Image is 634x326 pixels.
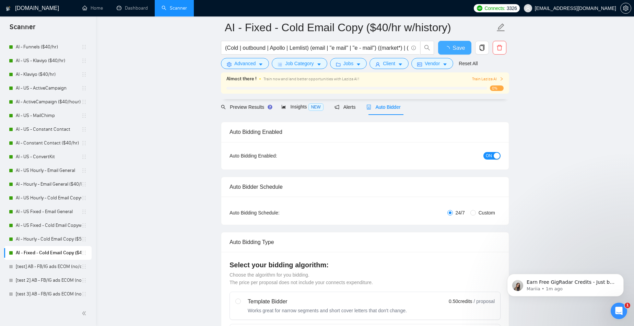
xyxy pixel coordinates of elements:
[474,298,495,305] span: / proposal
[497,259,634,307] iframe: Intercom notifications message
[334,105,339,109] span: notification
[81,209,87,214] span: holder
[81,85,87,91] span: holder
[230,260,501,270] h4: Select your bidding algorithm:
[81,154,87,160] span: holder
[81,236,87,242] span: holder
[16,232,81,246] a: AI - Hourly - Cold Email Copy ($50/hr)
[225,19,495,36] input: Scanner name...
[4,109,92,123] li: AI - US - MailChimp
[81,250,87,256] span: holder
[6,3,11,14] img: logo
[4,150,92,164] li: AI - US - ConvertKit
[4,177,92,191] li: AI - Hourly - Email General ($40/hr)
[117,5,148,11] a: dashboardDashboard
[421,45,434,51] span: search
[16,287,81,301] a: [test 3] AB - FB/IG ads ECOM (no/default Q's - $15/hr avg) - V1
[16,191,81,205] a: AI - US Hourly - Cold Email Copywriting
[4,54,92,68] li: AI - US - Klaviyo ($40/hr)
[4,287,92,301] li: [test 3] AB - FB/IG ads ECOM (no/default Q's - $15/hr avg) - V1
[4,191,92,205] li: AI - US Hourly - Cold Email Copywriting
[4,68,92,81] li: AI - Klaviyo ($40/hr)
[459,60,478,67] a: Reset All
[16,109,81,123] a: AI - US - MailChimp
[81,58,87,63] span: holder
[449,298,472,305] span: 0.50 credits
[16,150,81,164] a: AI - US - ConvertKit
[611,303,627,319] iframe: Intercom live chat
[4,40,92,54] li: AI - Funnels ($40/hr)
[16,95,81,109] a: AI - ActiveCampaign ($40/hour)
[4,232,92,246] li: AI - Hourly - Cold Email Copy ($50/hr)
[453,209,468,217] span: 24/7
[356,62,361,67] span: caret-down
[81,127,87,132] span: holder
[620,5,631,11] a: setting
[230,152,320,160] div: Auto Bidding Enabled:
[438,41,471,55] button: Save
[4,164,92,177] li: AI - US Hourly - Email General
[16,40,81,54] a: AI - Funnels ($40/hr)
[443,62,447,67] span: caret-down
[4,136,92,150] li: AI - Constant Contact ($40/hr)
[226,75,257,83] span: Almost there !
[308,103,324,111] span: NEW
[285,60,314,67] span: Job Category
[4,95,92,109] li: AI - ActiveCampaign ($40/hour)
[472,76,504,82] button: Train Laziza AI
[230,122,501,142] div: Auto Bidding Enabled
[620,3,631,14] button: setting
[82,5,103,11] a: homeHome
[411,46,416,50] span: info-circle
[4,205,92,219] li: AI - US Fixed - Email General
[453,44,465,52] span: Save
[16,205,81,219] a: AI - US Fixed - Email General
[258,62,263,67] span: caret-down
[425,60,440,67] span: Vendor
[4,22,41,36] span: Scanner
[81,195,87,201] span: holder
[16,136,81,150] a: AI - Constant Contact ($40/hr)
[81,99,87,105] span: holder
[4,246,92,260] li: AI - Fixed - Cold Email Copy ($40/hr w/history)
[16,123,81,136] a: AI - US - Constant Contact
[81,278,87,283] span: holder
[16,219,81,232] a: AI - US Fixed - Cold Email Copywriting
[230,177,501,197] div: Auto Bidder Schedule
[16,246,81,260] a: AI - Fixed - Cold Email Copy ($40/hr w/history)
[420,41,434,55] button: search
[493,45,506,51] span: delete
[81,182,87,187] span: holder
[417,62,422,67] span: idcard
[444,46,453,51] span: loading
[334,104,356,110] span: Alerts
[281,104,323,109] span: Insights
[16,177,81,191] a: AI - Hourly - Email General ($40/hr)
[366,105,371,109] span: robot
[81,72,87,77] span: holder
[221,104,270,110] span: Preview Results
[281,104,286,109] span: area-chart
[330,58,367,69] button: folderJobscaret-down
[507,4,517,12] span: 3326
[16,164,81,177] a: AI - US Hourly - Email General
[16,68,81,81] a: AI - Klaviyo ($40/hr)
[225,44,408,52] input: Search Freelance Jobs...
[81,223,87,228] span: holder
[383,60,395,67] span: Client
[16,54,81,68] a: AI - US - Klaviyo ($40/hr)
[248,298,407,306] div: Template Bidder
[230,209,320,217] div: Auto Bidding Schedule:
[82,310,89,317] span: double-left
[272,58,327,69] button: barsJob Categorycaret-down
[230,232,501,252] div: Auto Bidding Type
[621,5,631,11] span: setting
[475,41,489,55] button: copy
[278,62,282,67] span: bars
[493,41,506,55] button: delete
[230,272,373,285] span: Choose the algorithm for you bidding. The price per proposal does not include your connects expen...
